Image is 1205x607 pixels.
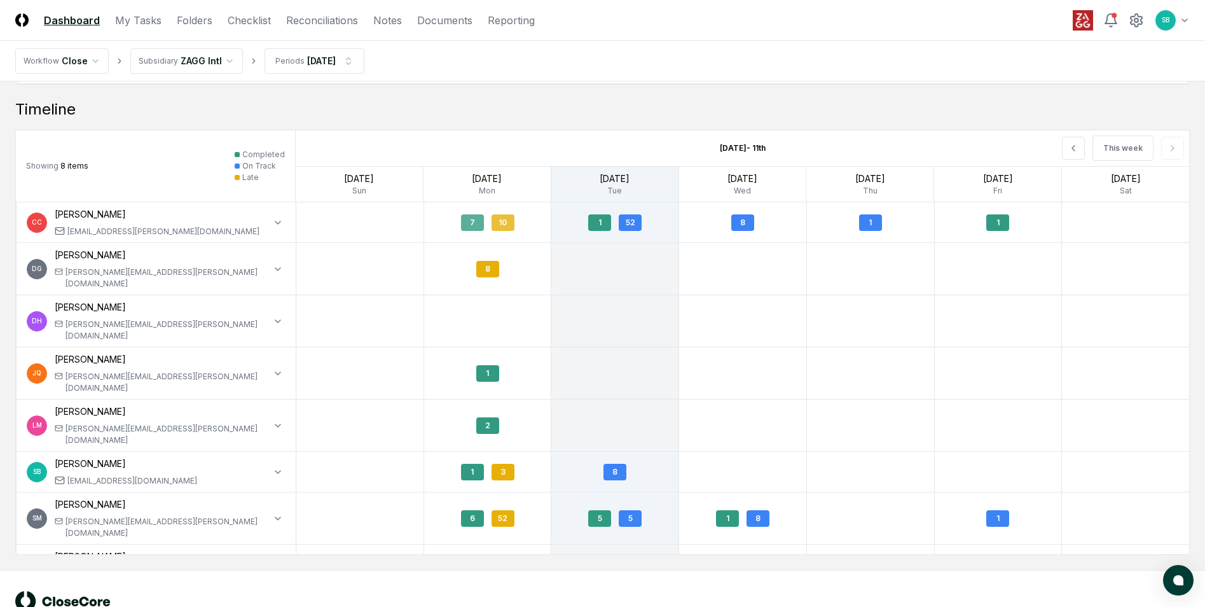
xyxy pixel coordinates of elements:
[731,214,754,231] div: 8
[242,172,259,183] div: Late
[1162,15,1169,25] span: SB
[1092,136,1153,161] button: This week
[653,132,832,164] div: [DATE] - 11th
[26,161,59,171] span: Showing
[55,300,270,314] div: [PERSON_NAME]
[32,368,41,378] span: JQ
[934,172,1061,185] div: [DATE]
[228,13,271,28] a: Checklist
[44,13,100,28] a: Dashboard
[679,172,806,185] div: [DATE]
[139,55,178,67] div: Subsidiary
[65,516,270,539] div: [PERSON_NAME][EMAIL_ADDRESS][PERSON_NAME][DOMAIN_NAME]
[488,13,535,28] a: Reporting
[242,149,285,160] div: Completed
[33,467,41,477] span: SB
[1163,565,1194,596] button: atlas-launcher
[806,185,933,197] div: Thu
[265,48,364,74] button: Periods[DATE]
[65,423,270,446] div: [PERSON_NAME][EMAIL_ADDRESS][PERSON_NAME][DOMAIN_NAME]
[423,172,551,185] div: [DATE]
[619,510,642,527] div: 5
[603,464,626,480] div: 8
[417,13,472,28] a: Documents
[32,316,42,326] span: DH
[461,464,484,480] div: 1
[934,185,1061,197] div: Fri
[307,54,336,67] div: [DATE]
[588,214,611,231] div: 1
[1062,185,1189,197] div: Sat
[55,352,270,366] div: [PERSON_NAME]
[1154,9,1177,32] button: SB
[986,214,1009,231] div: 1
[492,510,514,527] div: 52
[65,371,270,394] div: [PERSON_NAME][EMAIL_ADDRESS][PERSON_NAME][DOMAIN_NAME]
[55,457,197,470] div: [PERSON_NAME]
[296,185,423,197] div: Sun
[1062,172,1189,185] div: [DATE]
[242,160,276,172] div: On Track
[747,510,769,527] div: 8
[296,172,423,185] div: [DATE]
[551,172,678,185] div: [DATE]
[461,214,484,231] div: 7
[679,185,806,197] div: Wed
[373,13,402,28] a: Notes
[55,498,270,511] div: [PERSON_NAME]
[275,55,305,67] div: Periods
[177,13,212,28] a: Folders
[65,319,270,342] div: [PERSON_NAME][EMAIL_ADDRESS][PERSON_NAME][DOMAIN_NAME]
[806,172,933,185] div: [DATE]
[476,365,499,382] div: 1
[286,13,358,28] a: Reconciliations
[32,513,42,523] span: SM
[24,55,59,67] div: Workflow
[492,214,514,231] div: 10
[492,464,514,480] div: 3
[55,248,270,262] div: [PERSON_NAME]
[15,13,29,27] img: Logo
[67,226,259,237] div: [EMAIL_ADDRESS][PERSON_NAME][DOMAIN_NAME]
[32,264,42,274] span: DG
[15,48,364,74] nav: breadcrumb
[588,510,611,527] div: 5
[67,475,197,487] div: [EMAIL_ADDRESS][DOMAIN_NAME]
[32,421,42,430] span: LM
[551,185,678,197] div: Tue
[461,510,484,527] div: 6
[115,13,162,28] a: My Tasks
[716,510,739,527] div: 1
[55,405,270,418] div: [PERSON_NAME]
[619,214,642,231] div: 52
[65,267,270,290] div: [PERSON_NAME][EMAIL_ADDRESS][PERSON_NAME][DOMAIN_NAME]
[986,510,1009,527] div: 1
[423,185,551,197] div: Mon
[859,214,882,231] div: 1
[476,261,499,277] div: 8
[32,218,42,227] span: CC
[476,417,499,434] div: 2
[55,550,270,563] div: [PERSON_NAME]
[55,207,259,221] div: [PERSON_NAME]
[26,160,88,172] div: 8 items
[1073,10,1093,31] img: ZAGG logo
[15,99,1190,120] div: Timeline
